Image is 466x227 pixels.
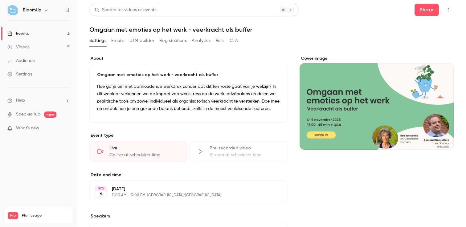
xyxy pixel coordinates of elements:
[16,125,39,132] span: What's new
[300,55,454,62] label: Cover image
[97,72,280,78] p: Omgaan met emoties op het werk - veerkracht als buffer
[44,111,56,118] span: new
[62,126,70,131] iframe: Noticeable Trigger
[89,172,287,178] label: Date and time
[89,55,287,62] label: About
[210,145,280,151] div: Pre-recorded video
[210,152,280,158] div: Stream at scheduled time
[16,111,40,118] a: SpeakerHub
[109,145,179,151] div: Live
[415,4,439,16] button: Share
[22,213,69,218] span: Plan usage
[7,58,35,64] div: Audience
[89,213,287,219] label: Speakers
[159,36,187,46] button: Registrations
[89,26,454,33] h1: Omgaan met emoties op het werk - veerkracht als buffer
[7,71,32,77] div: Settings
[190,141,287,162] div: Pre-recorded videoStream at scheduled time
[95,7,156,13] div: Search for videos or events
[111,36,124,46] button: Emails
[89,36,106,46] button: Settings
[216,36,225,46] button: Polls
[112,186,255,192] p: [DATE]
[100,191,102,197] p: 6
[89,132,287,139] p: Event type
[112,193,255,198] p: 11:00 AM - 12:00 PM, [GEOGRAPHIC_DATA]/[GEOGRAPHIC_DATA]
[16,97,25,104] span: Help
[300,55,454,150] section: Cover image
[8,5,18,15] img: BloomUp
[7,44,29,50] div: Videos
[95,186,106,191] div: NOV
[129,36,154,46] button: UTM builder
[89,141,187,162] div: LiveGo live at scheduled time
[8,212,18,219] span: Pro
[23,7,41,13] h6: BloomUp
[230,36,238,46] button: CTA
[7,97,70,104] li: help-dropdown-opener
[7,30,29,37] div: Events
[109,152,179,158] div: Go live at scheduled time
[192,36,211,46] button: Analytics
[97,83,280,112] p: Hoe ga je om met aanhoudende werkdruk zonder dat dit ten koste gaat van je welzijn? In dit webina...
